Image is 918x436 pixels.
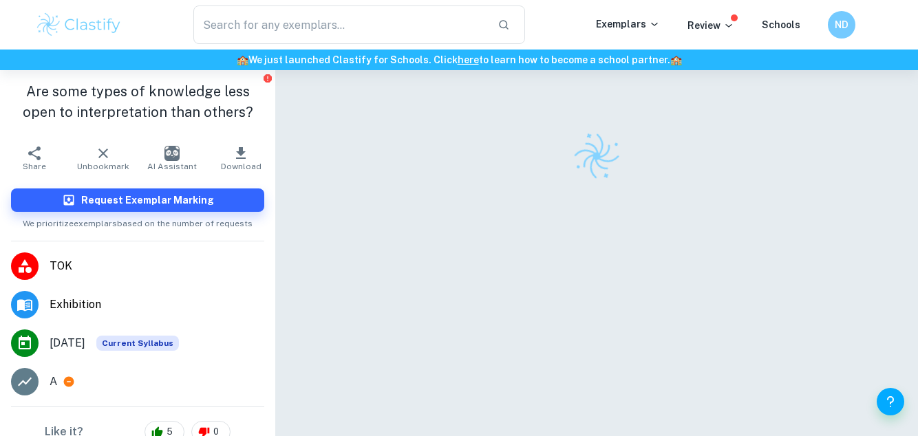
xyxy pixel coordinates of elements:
[50,296,264,313] span: Exhibition
[458,54,479,65] a: here
[50,258,264,274] span: TOK
[3,52,915,67] h6: We just launched Clastify for Schools. Click to learn how to become a school partner.
[96,336,179,351] div: This exemplar is based on the current syllabus. Feel free to refer to it for inspiration/ideas wh...
[877,388,904,415] button: Help and Feedback
[262,73,273,83] button: Report issue
[670,54,682,65] span: 🏫
[164,146,180,161] img: AI Assistant
[11,188,264,212] button: Request Exemplar Marking
[50,373,57,390] p: A
[762,19,800,30] a: Schools
[147,162,197,171] span: AI Assistant
[828,11,855,39] button: ND
[237,54,248,65] span: 🏫
[138,139,206,177] button: AI Assistant
[566,126,627,186] img: Clastify logo
[11,81,264,122] h1: Are some types of knowledge less open to interpretation than others?
[23,162,46,171] span: Share
[221,162,261,171] span: Download
[206,139,275,177] button: Download
[23,212,253,230] span: We prioritize exemplars based on the number of requests
[50,335,85,351] span: [DATE]
[834,17,850,32] h6: ND
[35,11,122,39] img: Clastify logo
[596,17,660,32] p: Exemplars
[81,193,214,208] h6: Request Exemplar Marking
[193,6,487,44] input: Search for any exemplars...
[687,18,734,33] p: Review
[69,139,138,177] button: Unbookmark
[77,162,129,171] span: Unbookmark
[96,336,179,351] span: Current Syllabus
